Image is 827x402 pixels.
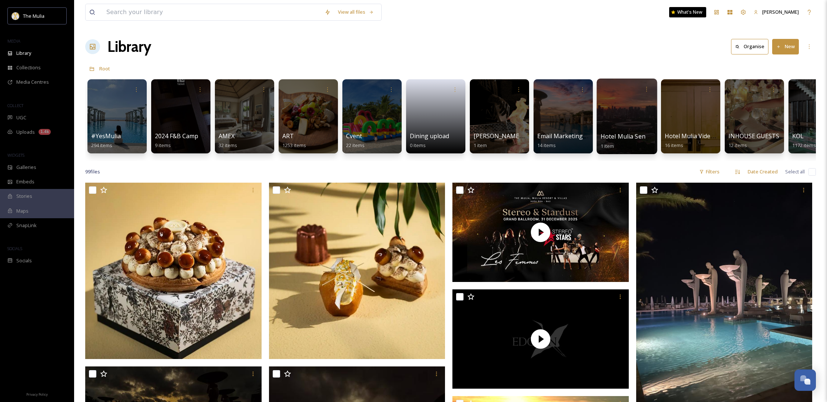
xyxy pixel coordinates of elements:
[750,5,803,19] a: [PERSON_NAME]
[16,193,32,200] span: Stories
[346,142,365,149] span: 22 items
[269,183,445,359] img: Petits Gâteaux Collection.JPG
[16,79,49,86] span: Media Centres
[282,132,294,140] span: ART
[16,114,26,121] span: UGC
[474,132,538,140] span: [PERSON_NAME]'s FILE
[99,64,110,73] a: Root
[85,168,100,175] span: 99 file s
[16,129,35,136] span: Uploads
[452,289,629,389] img: thumbnail
[669,7,706,17] a: What's New
[16,257,32,264] span: Socials
[537,132,601,140] span: Email Marketing / EDM
[91,142,112,149] span: 294 items
[7,38,20,44] span: MEDIA
[99,65,110,72] span: Root
[155,132,210,140] span: 2024 F&B Campaign
[601,132,684,140] span: Hotel Mulia Senayan Sales Kit
[695,165,723,179] div: Filters
[16,164,36,171] span: Galleries
[26,392,48,397] span: Privacy Policy
[728,142,747,149] span: 12 items
[7,152,24,158] span: WIDGETS
[537,133,601,149] a: Email Marketing / EDM14 items
[91,132,121,140] span: #YesMulia
[282,142,306,149] span: 1253 items
[410,132,449,140] span: Dining upload
[728,132,779,140] span: INHOUSE GUESTS
[792,132,804,140] span: KOL
[537,142,556,149] span: 14 items
[219,132,235,140] span: AMEX
[665,133,730,149] a: Hotel Mulia Video Tour16 items
[16,64,41,71] span: Collections
[792,133,816,149] a: KOL1172 items
[772,39,799,54] button: New
[728,133,779,149] a: INHOUSE GUESTS12 items
[7,246,22,251] span: SOCIALS
[346,132,362,140] span: Cvent
[601,133,684,149] a: Hotel Mulia Senayan Sales Kit1 item
[665,132,730,140] span: Hotel Mulia Video Tour
[744,165,781,179] div: Date Created
[85,183,262,359] img: Saint Honoré.JPG
[155,142,171,149] span: 9 items
[103,4,321,20] input: Search your library
[346,133,365,149] a: Cvent22 items
[474,133,538,149] a: [PERSON_NAME]'s FILE1 item
[452,183,629,282] img: thumbnail
[762,9,799,15] span: [PERSON_NAME]
[16,50,31,57] span: Library
[794,369,816,391] button: Open Chat
[16,222,37,229] span: SnapLink
[282,133,306,149] a: ART1253 items
[785,168,805,175] span: Select all
[91,133,121,149] a: #YesMulia294 items
[219,142,237,149] span: 32 items
[12,12,19,20] img: mulia_logo.png
[792,142,816,149] span: 1172 items
[601,142,614,149] span: 1 item
[219,133,237,149] a: AMEX32 items
[107,36,151,58] a: Library
[731,39,768,54] button: Organise
[731,39,772,54] a: Organise
[16,207,29,215] span: Maps
[474,142,487,149] span: 1 item
[26,389,48,398] a: Privacy Policy
[410,133,449,149] a: Dining upload0 items
[155,133,210,149] a: 2024 F&B Campaign9 items
[334,5,378,19] a: View all files
[7,103,23,108] span: COLLECT
[23,13,44,19] span: The Mulia
[39,129,51,135] div: 1.4k
[410,142,426,149] span: 0 items
[16,178,34,185] span: Embeds
[665,142,683,149] span: 16 items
